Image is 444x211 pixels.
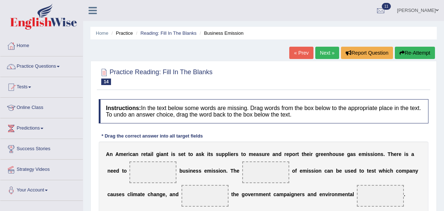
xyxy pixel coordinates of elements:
b: s [198,151,201,157]
b: b [179,168,183,174]
b: e [236,191,239,197]
b: t [188,151,190,157]
b: s [259,151,262,157]
b: i [314,168,315,174]
b: u [345,168,348,174]
b: e [341,151,344,157]
span: Drop target [242,161,289,183]
span: 11 [382,3,391,10]
li: Business Emission [198,30,243,37]
b: g [156,151,159,157]
b: h [303,151,307,157]
b: p [222,151,225,157]
b: e [110,168,113,174]
b: i [373,151,375,157]
span: 14 [101,79,111,85]
a: Tests [0,77,83,95]
b: r [141,151,143,157]
b: e [286,151,289,157]
b: s [353,151,356,157]
b: e [342,191,345,197]
a: Reading: Fill In The Blanks [140,30,196,36]
b: m [279,191,283,197]
b: s [236,151,239,157]
b: o [399,168,402,174]
b: s [216,151,219,157]
b: g [242,191,245,197]
b: s [308,168,311,174]
b: i [212,168,213,174]
span: Drop target [182,185,229,207]
b: i [309,151,311,157]
b: s [339,151,342,157]
b: i [188,168,190,174]
b: m [302,168,307,174]
b: c [148,191,150,197]
b: a [154,191,157,197]
b: t [167,151,168,157]
b: n [330,168,333,174]
b: n [172,191,176,197]
b: m [362,151,366,157]
b: n [110,151,113,157]
b: t [302,151,304,157]
b: v [248,191,251,197]
b: t [374,168,376,174]
b: h [150,191,154,197]
b: h [390,168,393,174]
a: Home [0,36,83,54]
b: i [328,191,329,197]
b: e [119,191,122,197]
b: n [190,168,193,174]
b: p [225,151,228,157]
b: i [128,151,130,157]
b: v [325,191,328,197]
b: t [146,151,148,157]
b: b [336,168,339,174]
span: Drop target [357,185,404,207]
b: c [127,191,130,197]
b: n [156,191,159,197]
b: a [196,151,199,157]
b: n [275,151,278,157]
b: o [292,151,295,157]
b: a [409,168,412,174]
a: Home [96,30,108,36]
b: r [329,191,331,197]
b: t [348,191,350,197]
b: s [185,168,188,174]
b: u [183,168,186,174]
b: s [216,168,219,174]
b: r [311,151,312,157]
b: e [359,151,362,157]
b: n [135,151,138,157]
b: c [130,151,133,157]
b: r [319,151,320,157]
a: Strategy Videos [0,160,83,178]
b: n [326,151,329,157]
b: n [334,191,338,197]
b: o [243,151,246,157]
b: u [262,151,265,157]
b: e [124,151,127,157]
b: n [377,151,381,157]
b: e [297,191,300,197]
b: e [142,191,145,197]
h2: Practice Reading: Fill In The Blanks [99,67,213,85]
b: o [374,151,377,157]
b: h [391,151,394,157]
b: e [193,168,196,174]
b: i [159,151,161,157]
b: e [339,168,342,174]
b: e [394,151,397,157]
b: h [233,191,236,197]
b: i [171,151,172,157]
b: e [300,168,303,174]
b: c [273,191,276,197]
b: i [207,151,209,157]
b: i [290,191,291,197]
li: Practice [110,30,133,37]
b: i [132,191,133,197]
b: t [297,151,299,157]
b: m [259,191,263,197]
